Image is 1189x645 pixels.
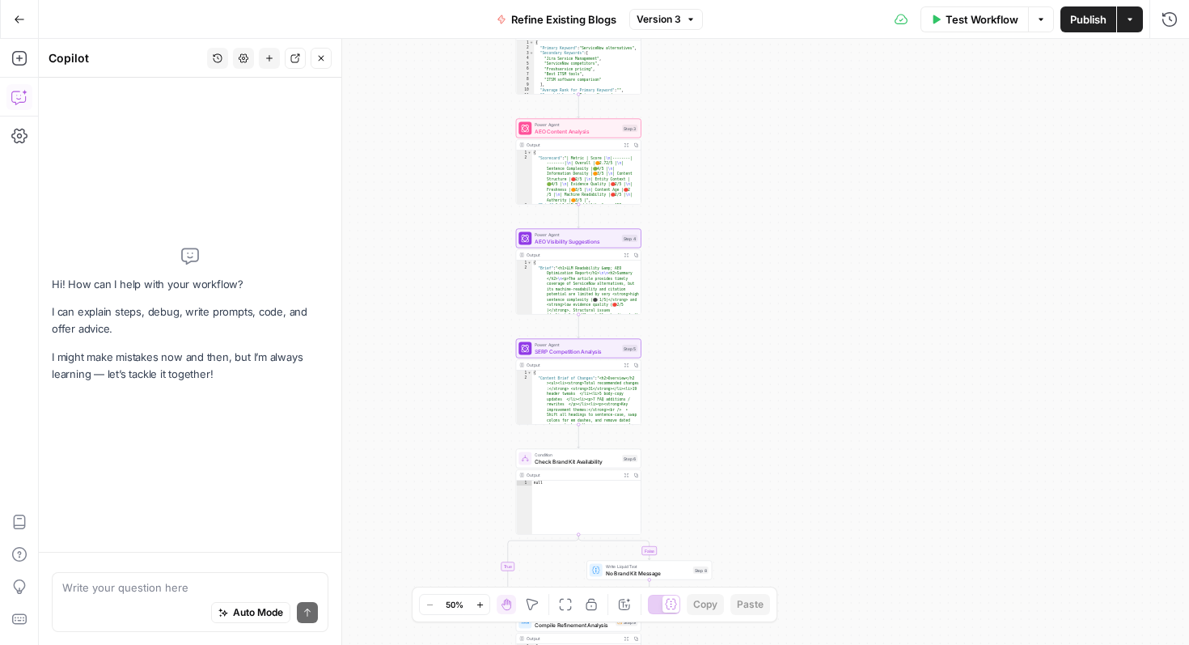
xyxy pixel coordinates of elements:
span: AEO Visibility Suggestions [535,237,619,245]
span: Toggle code folding, rows 1 through 12 [529,40,534,46]
span: Toggle code folding, rows 1 through 4 [527,151,532,156]
div: 6 [516,66,534,72]
g: Edge from step_6 to step_6-conditional-end [508,535,579,599]
div: 10 [516,87,534,93]
span: SERP Competition Analysis [535,347,619,355]
button: Refine Existing Blogs [487,6,626,32]
div: 7 [516,72,534,78]
g: Edge from step_8 to step_6-conditional-end [578,580,650,599]
div: 1 [516,151,532,156]
div: Power AgentAEO Content AnalysisStep 3Output{ "Scorecard":"| Metric | Score |\n|--------| --------... [516,119,641,205]
div: ConditionCheck Brand Kit AvailabilityStep 6Outputnull [516,449,641,535]
div: Power AgentAEO Visibility SuggestionsStep 4Output{ "Brief":"<h1>LLM Readability &amp; AEO Optimiz... [516,229,641,315]
span: Check Brand Kit Availability [535,457,619,465]
div: Write Liquid TextNo Brand Kit MessageStep 8 [586,561,712,580]
span: Toggle code folding, rows 3 through 9 [529,51,534,57]
div: 4 [516,56,534,62]
div: 1 [516,261,532,266]
div: 2 [516,45,534,51]
div: Output [527,252,619,258]
g: Edge from step_6 to step_8 [578,535,650,560]
div: 11 [516,93,534,130]
div: 2 [516,155,532,203]
div: Output [527,635,619,642]
button: Copy [687,594,724,615]
div: 9 [516,83,534,88]
span: Auto Mode [233,605,283,620]
span: AEO Content Analysis [535,127,619,135]
span: Version 3 [637,12,681,27]
g: Edge from step_4 to step_5 [578,315,580,338]
p: I might make mistakes now and then, but I’m always learning — let’s tackle it together! [52,349,328,383]
span: No Brand Kit Message [606,569,690,577]
div: Copilot [49,50,202,66]
div: Output [527,362,619,368]
button: Paste [730,594,770,615]
div: Step 5 [622,345,637,352]
button: Test Workflow [920,6,1028,32]
span: Paste [737,597,764,612]
div: Step 3 [622,125,637,132]
div: 1 [516,371,532,376]
div: { "Primary Keyword":"ServiceNow alternatives", "Secondary Keywords":[ "Jira Service Management", ... [516,9,641,95]
div: 1 [516,40,534,46]
span: Condition [535,452,619,458]
span: Compile Refinement Analysis [535,621,612,629]
p: I can explain steps, debug, write prompts, code, and offer advice. [52,303,328,337]
div: 1 [516,481,532,486]
div: 5 [516,62,534,67]
g: Edge from step_5 to step_6 [578,425,580,448]
g: Edge from step_3 to step_4 [578,205,580,228]
span: Copy [693,597,717,612]
div: Power AgentSERP Competition AnalysisStep 5Output{ "Content Brief of Changes":"<h2>Overview</h2 ><... [516,339,641,425]
span: Power Agent [535,121,619,128]
div: Output [527,142,619,148]
span: Refine Existing Blogs [511,11,616,28]
div: Step 6 [622,455,637,462]
button: Version 3 [629,9,703,30]
div: Step 4 [622,235,638,242]
div: Step 8 [693,566,709,574]
button: Publish [1060,6,1116,32]
span: Power Agent [535,342,619,348]
button: Auto Mode [211,602,290,623]
span: Toggle code folding, rows 1 through 3 [527,261,532,266]
g: Edge from step_2 to step_3 [578,95,580,118]
span: 50% [446,598,463,611]
span: Publish [1070,11,1106,28]
div: 3 [516,51,534,57]
span: Write Liquid Text [606,563,690,570]
div: Output [527,472,619,478]
p: Hi! How can I help with your workflow? [52,276,328,293]
div: 8 [516,77,534,83]
span: Power Agent [535,231,619,238]
span: Toggle code folding, rows 1 through 3 [527,371,532,376]
span: Test Workflow [946,11,1018,28]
